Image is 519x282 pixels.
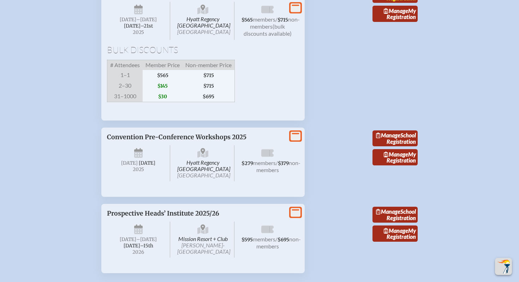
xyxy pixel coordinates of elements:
[275,236,278,242] span: /
[172,2,235,40] span: Hyatt Regency [GEOGRAPHIC_DATA]
[136,236,157,242] span: –[DATE]
[183,81,235,91] span: $715
[241,160,253,166] span: $279
[172,145,235,181] span: Hyatt Regency [GEOGRAPHIC_DATA]
[276,159,278,166] span: /
[120,17,136,23] span: [DATE]
[376,208,400,215] span: Manage
[372,130,418,147] a: ManageSchool Registration
[256,159,301,173] span: non-members
[253,236,275,242] span: members
[177,28,230,35] span: [GEOGRAPHIC_DATA]
[139,160,155,166] span: [DATE]
[120,236,136,242] span: [DATE]
[278,160,289,166] span: $379
[107,133,285,141] p: Convention Pre-Conference Workshops 2025
[143,70,183,81] span: $565
[253,16,275,23] span: members
[136,17,157,23] span: –[DATE]
[278,17,288,23] span: $715
[183,70,235,81] span: $715
[241,17,253,23] span: $565
[250,16,300,30] span: non-members
[372,6,418,22] a: ManageMy Registration
[376,132,400,139] span: Manage
[495,258,512,275] button: Scroll Top
[496,259,511,274] img: To the top
[107,91,143,102] span: 31–1000
[183,91,235,102] span: $695
[107,81,143,91] span: 2–30
[384,151,408,158] span: Manage
[253,159,276,166] span: members
[107,60,143,70] span: # Attendees
[143,60,183,70] span: Member Price
[278,237,289,243] span: $695
[275,16,278,23] span: /
[372,207,418,223] a: ManageSchool Registration
[113,30,164,35] span: 2025
[143,81,183,91] span: $145
[107,70,143,81] span: 1–1
[372,225,418,242] a: ManageMy Registration
[124,23,153,29] span: [DATE]–⁠21st
[372,149,418,165] a: ManageMy Registration
[113,167,164,172] span: 2025
[177,172,230,178] span: [GEOGRAPHIC_DATA]
[256,236,301,249] span: non-members
[384,227,408,234] span: Manage
[183,60,235,70] span: Non-member Price
[124,243,153,249] span: [DATE]–⁠15th
[113,249,164,255] span: 2026
[384,7,408,14] span: Manage
[107,46,299,54] h1: Bulk Discounts
[172,222,235,258] span: Mission Resort + Club
[143,91,183,102] span: $30
[241,237,253,243] span: $595
[177,242,230,255] span: [PERSON_NAME]-[GEOGRAPHIC_DATA]
[244,23,292,37] span: (bulk discounts available)
[107,210,285,217] p: Prospective Heads’ Institute 2025/26
[121,160,138,166] span: [DATE]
